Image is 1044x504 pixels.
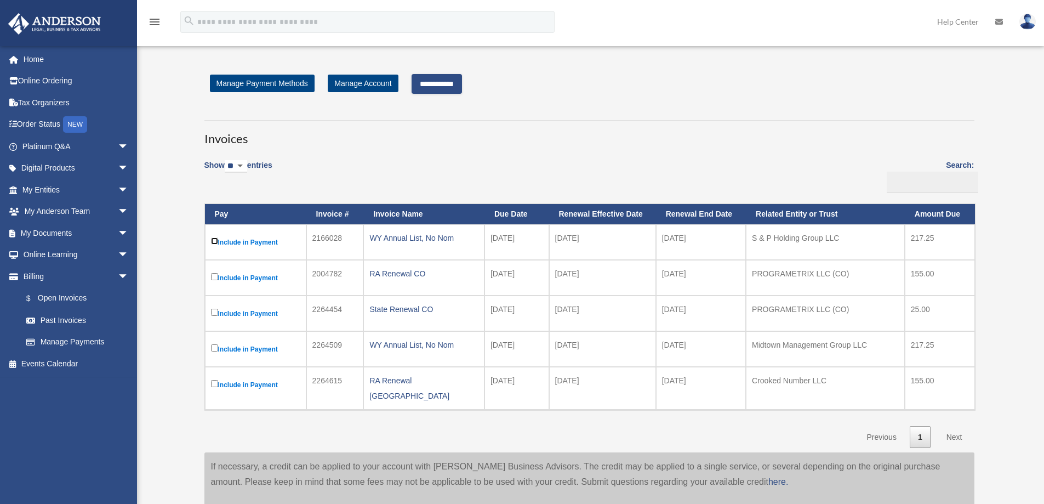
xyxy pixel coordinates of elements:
[549,296,656,331] td: [DATE]
[363,204,484,224] th: Invoice Name: activate to sort column ascending
[910,426,931,449] a: 1
[148,15,161,29] i: menu
[8,157,145,179] a: Digital Productsarrow_drop_down
[656,296,746,331] td: [DATE]
[484,367,549,410] td: [DATE]
[204,120,974,148] h3: Invoices
[905,204,975,224] th: Amount Due: activate to sort column ascending
[746,260,905,296] td: PROGRAMETRIX LLC (CO)
[148,19,161,29] a: menu
[211,344,218,352] input: Include in Payment
[8,92,145,114] a: Tax Organizers
[905,331,975,367] td: 217.25
[211,342,300,356] label: Include in Payment
[8,222,145,244] a: My Documentsarrow_drop_down
[656,224,746,260] td: [DATE]
[746,331,905,367] td: Midtown Management Group LLC
[211,380,218,387] input: Include in Payment
[8,70,145,92] a: Online Ordering
[905,224,975,260] td: 217.25
[306,204,364,224] th: Invoice #: activate to sort column ascending
[32,292,38,305] span: $
[656,331,746,367] td: [DATE]
[768,477,788,486] a: here.
[118,244,140,267] span: arrow_drop_down
[8,135,145,157] a: Platinum Q&Aarrow_drop_down
[8,265,140,287] a: Billingarrow_drop_down
[484,260,549,296] td: [DATE]
[211,273,218,280] input: Include in Payment
[15,309,140,331] a: Past Invoices
[549,260,656,296] td: [DATE]
[1019,14,1036,30] img: User Pic
[211,378,300,392] label: Include in Payment
[887,172,978,192] input: Search:
[118,201,140,223] span: arrow_drop_down
[15,287,134,310] a: $Open Invoices
[211,307,300,320] label: Include in Payment
[656,204,746,224] th: Renewal End Date: activate to sort column ascending
[369,337,478,353] div: WY Annual List, No Nom
[15,331,140,353] a: Manage Payments
[306,224,364,260] td: 2166028
[225,160,247,173] select: Showentries
[858,426,904,449] a: Previous
[656,367,746,410] td: [DATE]
[549,367,656,410] td: [DATE]
[484,204,549,224] th: Due Date: activate to sort column ascending
[118,265,140,288] span: arrow_drop_down
[328,75,398,92] a: Manage Account
[938,426,971,449] a: Next
[883,158,974,192] label: Search:
[306,331,364,367] td: 2264509
[549,331,656,367] td: [DATE]
[118,135,140,158] span: arrow_drop_down
[63,116,87,133] div: NEW
[369,302,478,317] div: State Renewal CO
[211,235,300,249] label: Include in Payment
[369,230,478,246] div: WY Annual List, No Nom
[8,353,145,375] a: Events Calendar
[306,260,364,296] td: 2004782
[118,179,140,201] span: arrow_drop_down
[8,244,145,266] a: Online Learningarrow_drop_down
[369,266,478,281] div: RA Renewal CO
[118,222,140,245] span: arrow_drop_down
[549,204,656,224] th: Renewal Effective Date: activate to sort column ascending
[369,373,478,404] div: RA Renewal [GEOGRAPHIC_DATA]
[211,309,218,316] input: Include in Payment
[8,48,145,70] a: Home
[484,224,549,260] td: [DATE]
[746,296,905,331] td: PROGRAMETRIX LLC (CO)
[306,296,364,331] td: 2264454
[8,179,145,201] a: My Entitiesarrow_drop_down
[746,224,905,260] td: S & P Holding Group LLC
[210,75,315,92] a: Manage Payment Methods
[656,260,746,296] td: [DATE]
[211,237,218,245] input: Include in Payment
[905,367,975,410] td: 155.00
[746,204,905,224] th: Related Entity or Trust: activate to sort column ascending
[746,367,905,410] td: Crooked Number LLC
[905,260,975,296] td: 155.00
[484,296,549,331] td: [DATE]
[211,271,300,285] label: Include in Payment
[183,15,195,27] i: search
[118,157,140,180] span: arrow_drop_down
[204,158,272,184] label: Show entries
[905,296,975,331] td: 25.00
[205,204,306,224] th: Pay: activate to sort column descending
[484,331,549,367] td: [DATE]
[549,224,656,260] td: [DATE]
[306,367,364,410] td: 2264615
[8,114,145,136] a: Order StatusNEW
[5,13,104,35] img: Anderson Advisors Platinum Portal
[8,201,145,223] a: My Anderson Teamarrow_drop_down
